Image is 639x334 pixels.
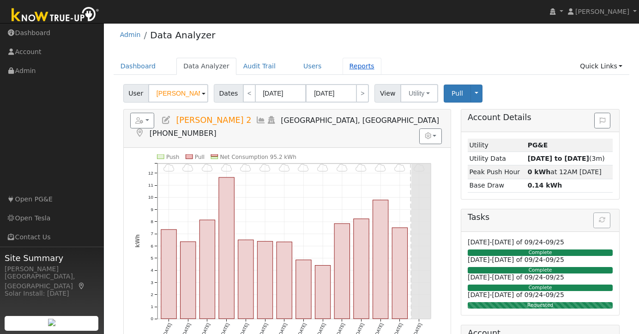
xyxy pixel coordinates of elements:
div: [PERSON_NAME] [5,264,99,274]
div: Requested [468,302,613,309]
i: 9/05 - MostlyCloudy [202,164,213,172]
h6: [DATE]-[DATE] of 09/24-09/25 [468,273,613,281]
strong: 0.14 kWh [528,182,562,189]
a: Edit User (37459) [161,115,171,125]
text: Push [166,154,180,160]
div: Solar Install: [DATE] [5,289,99,298]
h6: [DATE]-[DATE] of 09/24-09/25 [468,238,613,246]
rect: onclick="" [219,177,234,319]
button: Utility [400,84,438,103]
rect: onclick="" [315,265,330,318]
span: Dates [214,84,243,103]
rect: onclick="" [277,242,292,318]
text: 3 [151,279,153,285]
text: 10 [148,194,153,200]
div: Complete [468,249,613,256]
td: Utility [468,139,526,152]
i: 9/14 - Cloudy [375,164,386,172]
i: 9/15 - Cloudy [394,164,405,172]
rect: onclick="" [373,200,388,319]
button: Issue History [594,113,610,128]
rect: onclick="" [392,228,407,319]
a: < [243,84,256,103]
text: 4 [151,267,153,273]
text: 9 [151,207,153,212]
a: Admin [120,31,141,38]
a: Dashboard [114,58,163,75]
span: [PERSON_NAME] [575,8,629,15]
a: Data Analyzer [150,30,215,41]
rect: onclick="" [180,242,195,319]
text: 2 [151,292,153,297]
rect: onclick="" [334,224,350,319]
span: (3m) [528,155,605,162]
a: Reports [343,58,381,75]
button: Pull [444,85,471,103]
span: [GEOGRAPHIC_DATA], [GEOGRAPHIC_DATA] [281,116,439,125]
i: 9/03 - MostlyCloudy [163,164,174,172]
text: kWh [134,234,140,248]
i: 9/10 - MostlyCloudy [298,164,309,172]
img: retrieve [48,319,55,326]
text: Pull [195,154,205,160]
text: 6 [151,243,153,248]
rect: onclick="" [295,260,311,318]
i: 9/07 - Cloudy [240,164,251,172]
span: [PERSON_NAME] 2 [176,115,251,125]
div: Complete [468,267,613,273]
h6: [DATE]-[DATE] of 09/24-09/25 [468,256,613,264]
a: Map [78,282,86,290]
i: 9/12 - Cloudy [336,164,347,172]
text: 1 [151,304,153,309]
i: 9/08 - Cloudy [259,164,271,172]
rect: onclick="" [257,241,272,319]
rect: onclick="" [353,219,368,319]
text: 7 [151,231,153,236]
td: Base Draw [468,179,526,192]
text: 0 [151,316,153,321]
i: 9/09 - Cloudy [278,164,289,172]
strong: [DATE] to [DATE] [528,155,589,162]
h5: Tasks [468,213,613,222]
a: Users [296,58,329,75]
a: Audit Trail [236,58,283,75]
h6: [DATE]-[DATE] of 09/24-09/25 [468,291,613,299]
span: User [123,84,149,103]
i: 9/04 - MostlyCloudy [182,164,193,172]
h5: Account Details [468,113,613,122]
a: > [356,84,369,103]
a: Data Analyzer [176,58,236,75]
a: Map [135,128,145,138]
strong: ID: 17293500, authorized: 09/17/25 [528,141,548,149]
td: Utility Data [468,152,526,165]
rect: onclick="" [238,240,253,319]
rect: onclick="" [199,220,215,319]
i: 9/13 - Cloudy [356,164,367,172]
div: [GEOGRAPHIC_DATA], [GEOGRAPHIC_DATA] [5,272,99,291]
input: Select a User [148,84,208,103]
td: at 12AM [DATE] [526,165,613,179]
text: 8 [151,219,153,224]
a: Login As (last Never) [266,115,276,125]
span: Pull [452,90,463,97]
strong: 0 kWh [528,168,551,176]
span: Site Summary [5,252,99,264]
div: Complete [468,285,613,291]
td: Peak Push Hour [468,165,526,179]
text: 12 [148,170,153,176]
i: 9/11 - Cloudy [317,164,328,172]
img: Know True-Up [7,5,104,26]
text: Net Consumption 95.2 kWh [220,154,296,160]
rect: onclick="" [161,230,176,319]
a: Multi-Series Graph [256,115,266,125]
i: 9/06 - Cloudy [221,164,232,172]
a: Quick Links [573,58,629,75]
text: 11 [148,182,153,188]
span: [PHONE_NUMBER] [150,129,217,138]
span: View [374,84,401,103]
text: 5 [151,255,153,261]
